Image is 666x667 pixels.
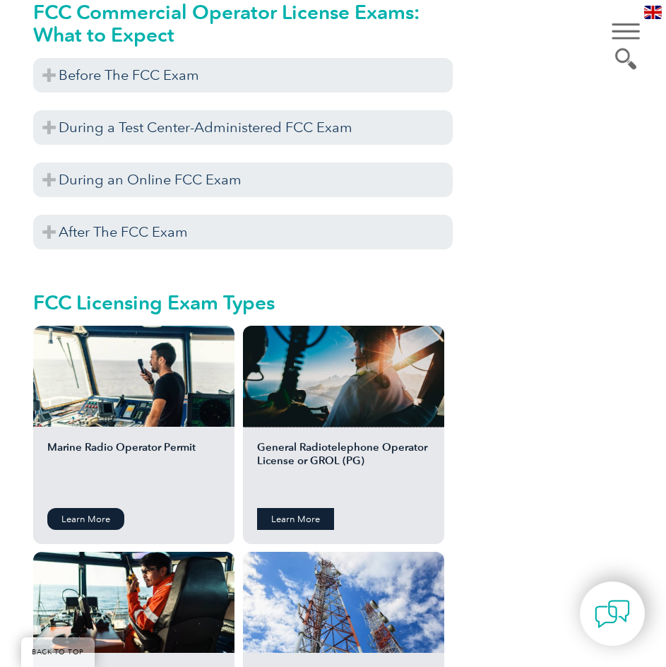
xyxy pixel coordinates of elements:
[595,596,630,632] img: contact-chat.png
[33,215,453,249] h3: After The FCC Exam
[257,441,430,497] h2: General Radiotelephone Operator License or GROL (PG)
[257,508,334,530] a: Learn More
[33,163,453,197] h3: During an Online FCC Exam
[47,508,124,530] a: Learn More
[644,6,662,19] img: en
[47,441,220,497] h2: Marine Radio Operator Permit
[33,110,453,145] h3: During a Test Center-Administered FCC Exam
[33,1,453,46] h2: FCC Commercial Operator License Exams: What to Expect
[33,58,453,93] h3: Before The FCC Exam
[21,637,95,667] a: BACK TO TOP
[33,291,453,314] h2: FCC Licensing Exam Types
